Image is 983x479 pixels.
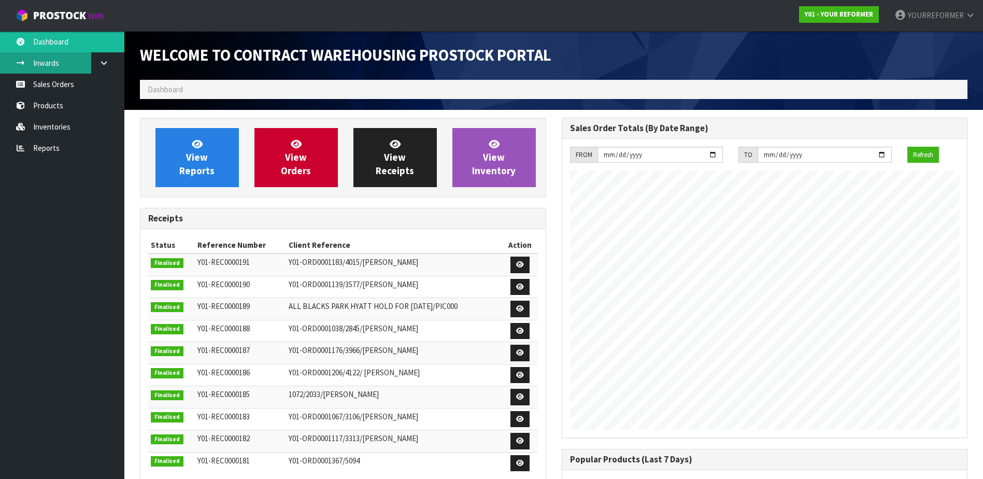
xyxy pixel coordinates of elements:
[151,434,183,445] span: Finalised
[907,147,939,163] button: Refresh
[179,138,215,177] span: View Reports
[148,237,195,253] th: Status
[197,257,250,267] span: Y01-REC0000191
[148,214,538,223] h3: Receipts
[151,258,183,269] span: Finalised
[738,147,758,163] div: TO
[155,128,239,187] a: ViewReports
[151,324,183,334] span: Finalised
[502,237,537,253] th: Action
[805,10,873,19] strong: Y01 - YOUR REFORMER
[151,456,183,467] span: Finalised
[254,128,338,187] a: ViewOrders
[289,279,418,289] span: Y01-ORD0001139/3577/[PERSON_NAME]
[289,433,418,443] span: Y01-ORD0001117/3313/[PERSON_NAME]
[197,279,250,289] span: Y01-REC0000190
[472,138,516,177] span: View Inventory
[570,147,597,163] div: FROM
[281,138,311,177] span: View Orders
[33,9,86,22] span: ProStock
[151,412,183,422] span: Finalised
[570,123,960,133] h3: Sales Order Totals (By Date Range)
[195,237,286,253] th: Reference Number
[197,433,250,443] span: Y01-REC0000182
[289,412,418,421] span: Y01-ORD0001067/3106/[PERSON_NAME]
[376,138,414,177] span: View Receipts
[286,237,502,253] th: Client Reference
[452,128,536,187] a: ViewInventory
[151,368,183,378] span: Finalised
[289,323,418,333] span: Y01-ORD0001038/2845/[PERSON_NAME]
[197,323,250,333] span: Y01-REC0000188
[289,257,418,267] span: Y01-ORD0001183/4015/[PERSON_NAME]
[151,390,183,401] span: Finalised
[151,280,183,290] span: Finalised
[197,345,250,355] span: Y01-REC0000187
[289,368,420,377] span: Y01-ORD0001206/4122/ [PERSON_NAME]
[908,10,964,20] span: YOURREFORMER
[289,345,418,355] span: Y01-ORD0001176/3966/[PERSON_NAME]
[197,412,250,421] span: Y01-REC0000183
[289,389,379,399] span: 1072/2033/[PERSON_NAME]
[289,456,360,466] span: Y01-ORD0001367/5094
[197,368,250,377] span: Y01-REC0000186
[148,84,183,94] span: Dashboard
[16,9,29,22] img: cube-alt.png
[353,128,437,187] a: ViewReceipts
[88,11,104,21] small: WMS
[570,455,960,464] h3: Popular Products (Last 7 Days)
[197,389,250,399] span: Y01-REC0000185
[197,456,250,466] span: Y01-REC0000181
[151,302,183,313] span: Finalised
[197,301,250,311] span: Y01-REC0000189
[140,45,551,65] span: Welcome to Contract Warehousing ProStock Portal
[151,346,183,357] span: Finalised
[289,301,458,311] span: ALL BLACKS PARK HYATT HOLD FOR [DATE]/PIC000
